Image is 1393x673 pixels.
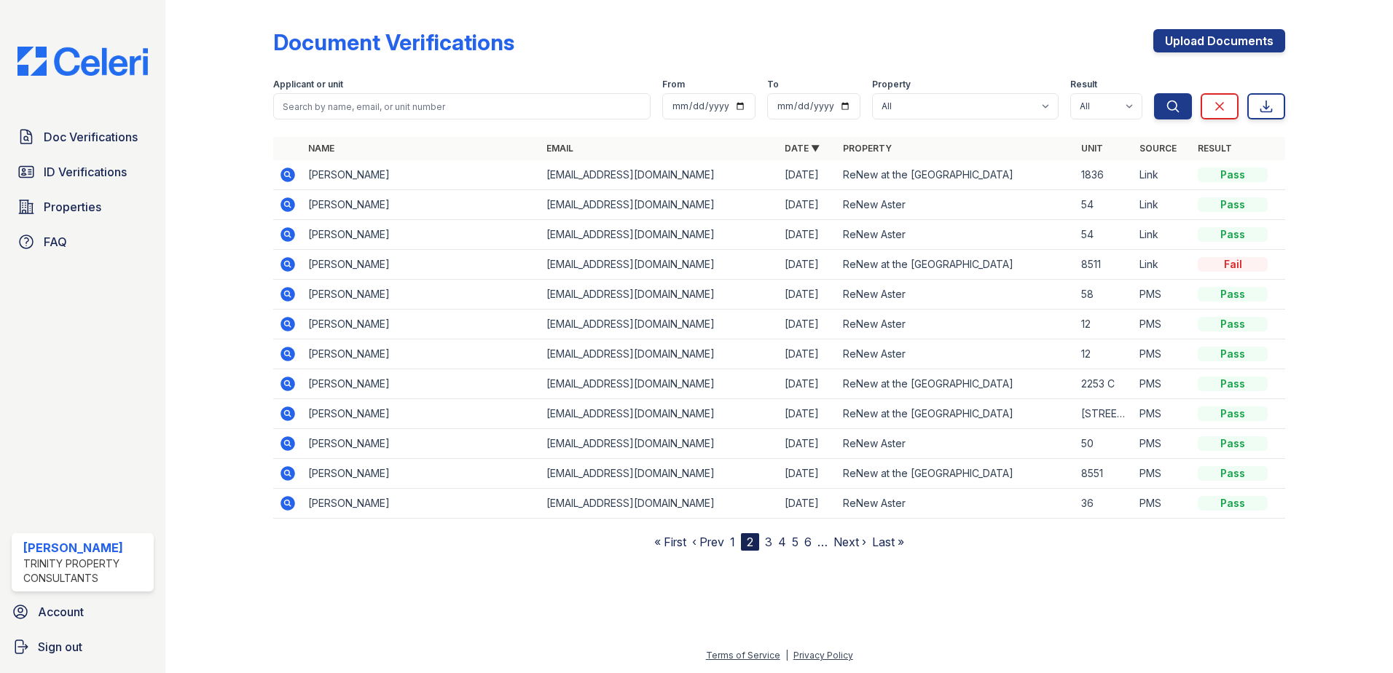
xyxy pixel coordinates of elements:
td: [PERSON_NAME] [302,369,541,399]
a: 3 [765,535,772,549]
td: PMS [1134,489,1192,519]
input: Search by name, email, or unit number [273,93,651,119]
span: Doc Verifications [44,128,138,146]
td: [EMAIL_ADDRESS][DOMAIN_NAME] [541,489,779,519]
a: Terms of Service [706,650,780,661]
td: Link [1134,250,1192,280]
td: [DATE] [779,220,837,250]
td: ReNew Aster [837,429,1075,459]
td: [DATE] [779,339,837,369]
a: Privacy Policy [793,650,853,661]
td: [EMAIL_ADDRESS][DOMAIN_NAME] [541,399,779,429]
td: [PERSON_NAME] [302,399,541,429]
td: 58 [1075,280,1134,310]
td: PMS [1134,369,1192,399]
td: 2253 C [1075,369,1134,399]
td: ReNew at the [GEOGRAPHIC_DATA] [837,369,1075,399]
a: 5 [792,535,798,549]
div: | [785,650,788,661]
td: PMS [1134,310,1192,339]
td: [EMAIL_ADDRESS][DOMAIN_NAME] [541,429,779,459]
a: Unit [1081,143,1103,154]
td: [PERSON_NAME] [302,459,541,489]
span: Account [38,603,84,621]
a: 6 [804,535,812,549]
td: ReNew Aster [837,220,1075,250]
div: Pass [1198,197,1268,212]
a: Name [308,143,334,154]
a: Next › [833,535,866,549]
a: Email [546,143,573,154]
div: Pass [1198,406,1268,421]
label: Property [872,79,911,90]
div: Pass [1198,436,1268,451]
td: [DATE] [779,190,837,220]
td: [EMAIL_ADDRESS][DOMAIN_NAME] [541,280,779,310]
a: Account [6,597,160,626]
td: 54 [1075,190,1134,220]
td: ReNew Aster [837,310,1075,339]
td: [EMAIL_ADDRESS][DOMAIN_NAME] [541,160,779,190]
td: [DATE] [779,399,837,429]
td: ReNew at the [GEOGRAPHIC_DATA] [837,399,1075,429]
td: [EMAIL_ADDRESS][DOMAIN_NAME] [541,190,779,220]
span: FAQ [44,233,67,251]
td: ReNew Aster [837,489,1075,519]
a: Source [1139,143,1177,154]
a: Date ▼ [785,143,820,154]
td: 36 [1075,489,1134,519]
td: ReNew Aster [837,190,1075,220]
td: 1836 [1075,160,1134,190]
a: Sign out [6,632,160,661]
label: To [767,79,779,90]
td: [PERSON_NAME] [302,280,541,310]
div: Fail [1198,257,1268,272]
a: FAQ [12,227,154,256]
span: Properties [44,198,101,216]
td: [DATE] [779,310,837,339]
td: ReNew at the [GEOGRAPHIC_DATA] [837,250,1075,280]
a: Doc Verifications [12,122,154,151]
td: [EMAIL_ADDRESS][DOMAIN_NAME] [541,250,779,280]
td: PMS [1134,280,1192,310]
div: Pass [1198,377,1268,391]
div: Pass [1198,496,1268,511]
label: From [662,79,685,90]
td: Link [1134,160,1192,190]
span: … [817,533,828,551]
td: ReNew at the [GEOGRAPHIC_DATA] [837,160,1075,190]
td: [DATE] [779,459,837,489]
td: [PERSON_NAME] [302,310,541,339]
a: Last » [872,535,904,549]
span: ID Verifications [44,163,127,181]
td: [STREET_ADDRESS][PERSON_NAME] [1075,399,1134,429]
a: Properties [12,192,154,221]
div: Pass [1198,168,1268,182]
td: [DATE] [779,160,837,190]
td: ReNew at the [GEOGRAPHIC_DATA] [837,459,1075,489]
td: [DATE] [779,369,837,399]
td: ReNew Aster [837,339,1075,369]
td: 50 [1075,429,1134,459]
td: [EMAIL_ADDRESS][DOMAIN_NAME] [541,459,779,489]
div: [PERSON_NAME] [23,539,148,556]
td: [EMAIL_ADDRESS][DOMAIN_NAME] [541,310,779,339]
td: [PERSON_NAME] [302,250,541,280]
div: Pass [1198,287,1268,302]
td: PMS [1134,339,1192,369]
a: ID Verifications [12,157,154,186]
a: Property [843,143,892,154]
td: [DATE] [779,429,837,459]
div: Pass [1198,347,1268,361]
div: Document Verifications [273,29,514,55]
img: CE_Logo_Blue-a8612792a0a2168367f1c8372b55b34899dd931a85d93a1a3d3e32e68fde9ad4.png [6,47,160,76]
label: Applicant or unit [273,79,343,90]
a: 1 [730,535,735,549]
td: ReNew Aster [837,280,1075,310]
td: 8551 [1075,459,1134,489]
td: PMS [1134,429,1192,459]
td: [PERSON_NAME] [302,220,541,250]
td: [PERSON_NAME] [302,429,541,459]
td: Link [1134,190,1192,220]
td: PMS [1134,399,1192,429]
